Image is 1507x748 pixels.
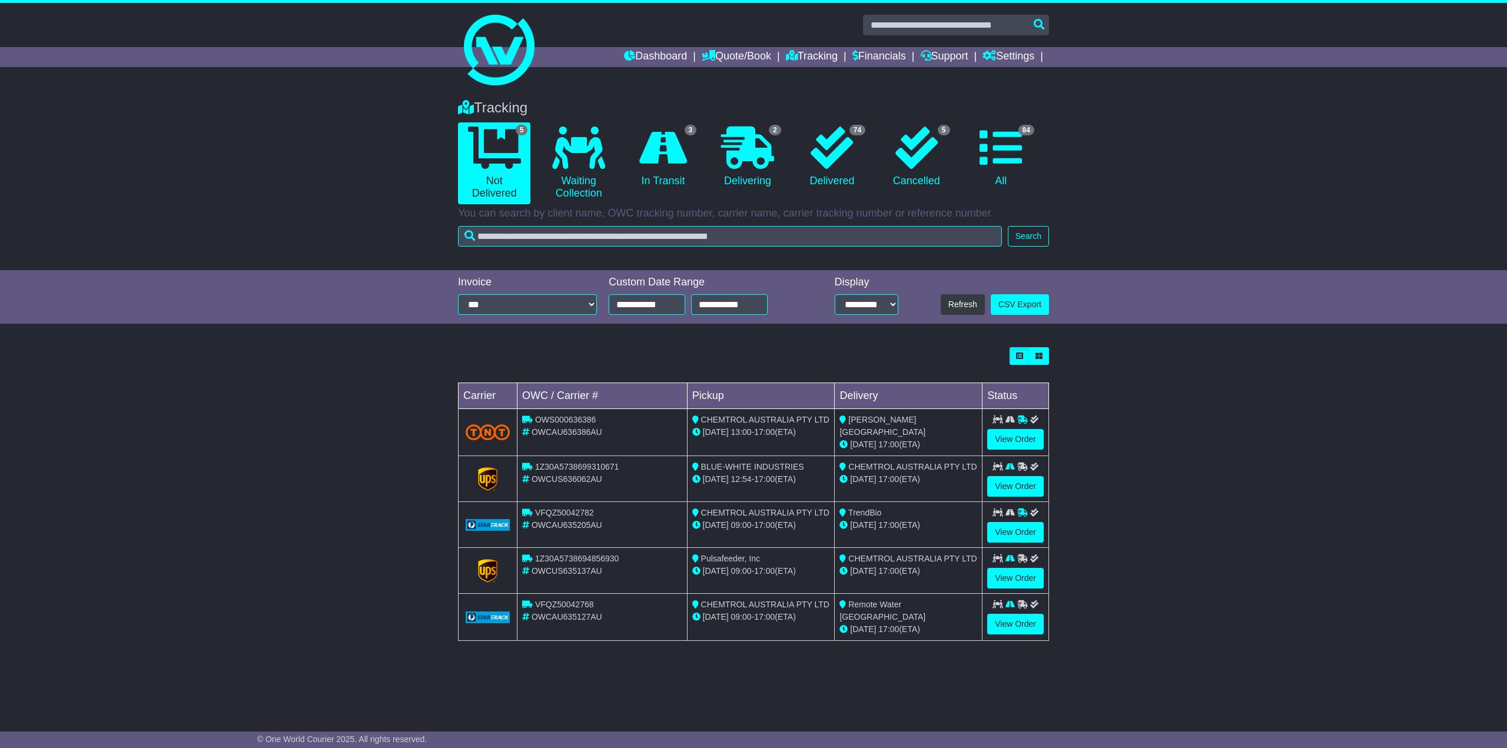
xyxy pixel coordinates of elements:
a: 2 Delivering [711,122,784,192]
a: 84 All [965,122,1037,192]
span: Pulsafeeder, Inc [701,554,760,563]
div: Display [835,276,898,289]
span: 1Z30A5738699310671 [535,462,619,471]
div: (ETA) [839,438,977,451]
span: 13:00 [731,427,752,437]
a: Dashboard [624,47,687,67]
img: TNT_Domestic.png [466,424,510,440]
span: 17:00 [754,474,775,484]
a: View Order [987,522,1044,543]
span: 17:00 [878,520,899,530]
span: 17:00 [754,427,775,437]
div: (ETA) [839,623,977,636]
span: [DATE] [703,566,729,576]
img: GetCarrierServiceLogo [478,467,498,491]
span: [DATE] [850,474,876,484]
a: 74 Delivered [796,122,868,192]
span: 17:00 [878,566,899,576]
a: 5 Not Delivered [458,122,530,204]
span: OWCAU635205AU [532,520,602,530]
span: BLUE-WHITE INDUSTRIES [701,462,804,471]
span: CHEMTROL AUSTRALIA PTY LTD [701,415,829,424]
span: © One World Courier 2025. All rights reserved. [257,734,427,744]
a: View Order [987,476,1044,497]
span: [DATE] [850,520,876,530]
div: Invoice [458,276,597,289]
a: View Order [987,568,1044,589]
span: CHEMTROL AUSTRALIA PTY LTD [848,554,977,563]
div: - (ETA) [692,426,830,438]
img: GetCarrierServiceLogo [478,559,498,583]
span: 5 [938,125,950,135]
span: OWS000636386 [535,415,596,424]
span: [DATE] [703,427,729,437]
span: OWCUS635137AU [532,566,602,576]
div: - (ETA) [692,565,830,577]
button: Search [1008,226,1049,247]
span: 84 [1018,125,1034,135]
a: View Order [987,614,1044,634]
span: [DATE] [703,520,729,530]
span: [PERSON_NAME][GEOGRAPHIC_DATA] [839,415,925,437]
a: Waiting Collection [542,122,615,204]
span: 3 [685,125,697,135]
span: 09:00 [731,612,752,621]
span: 17:00 [878,440,899,449]
span: 09:00 [731,566,752,576]
img: GetCarrierServiceLogo [466,519,510,531]
a: Tracking [786,47,838,67]
a: 5 Cancelled [880,122,952,192]
div: (ETA) [839,565,977,577]
span: VFQZ50042768 [535,600,594,609]
div: (ETA) [839,473,977,486]
a: CSV Export [991,294,1049,315]
div: (ETA) [839,519,977,531]
p: You can search by client name, OWC tracking number, carrier name, carrier tracking number or refe... [458,207,1049,220]
span: [DATE] [703,612,729,621]
span: CHEMTROL AUSTRALIA PTY LTD [848,462,977,471]
td: OWC / Carrier # [517,383,688,409]
div: - (ETA) [692,473,830,486]
span: 1Z30A5738694856930 [535,554,619,563]
button: Refresh [941,294,985,315]
span: 17:00 [754,566,775,576]
span: 2 [769,125,781,135]
span: 17:00 [754,520,775,530]
img: GetCarrierServiceLogo [466,611,510,623]
span: VFQZ50042782 [535,508,594,517]
span: OWCAU636386AU [532,427,602,437]
a: 3 In Transit [627,122,699,192]
a: View Order [987,429,1044,450]
span: [DATE] [850,566,876,576]
td: Pickup [687,383,835,409]
span: 17:00 [878,624,899,634]
span: [DATE] [850,440,876,449]
td: Delivery [835,383,982,409]
span: [DATE] [850,624,876,634]
span: Remote Water [GEOGRAPHIC_DATA] [839,600,925,621]
span: 12:54 [731,474,752,484]
div: - (ETA) [692,519,830,531]
div: Tracking [452,99,1055,117]
span: OWCUS636062AU [532,474,602,484]
div: - (ETA) [692,611,830,623]
span: [DATE] [703,474,729,484]
a: Quote/Book [702,47,771,67]
span: 09:00 [731,520,752,530]
a: Support [921,47,968,67]
span: 17:00 [754,612,775,621]
div: Custom Date Range [609,276,798,289]
a: Settings [982,47,1034,67]
span: 17:00 [878,474,899,484]
td: Carrier [459,383,517,409]
td: Status [982,383,1049,409]
span: TrendBio [848,508,881,517]
span: CHEMTROL AUSTRALIA PTY LTD [701,508,829,517]
span: OWCAU635127AU [532,612,602,621]
span: CHEMTROL AUSTRALIA PTY LTD [701,600,829,609]
a: Financials [852,47,906,67]
span: 74 [849,125,865,135]
span: 5 [516,125,528,135]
